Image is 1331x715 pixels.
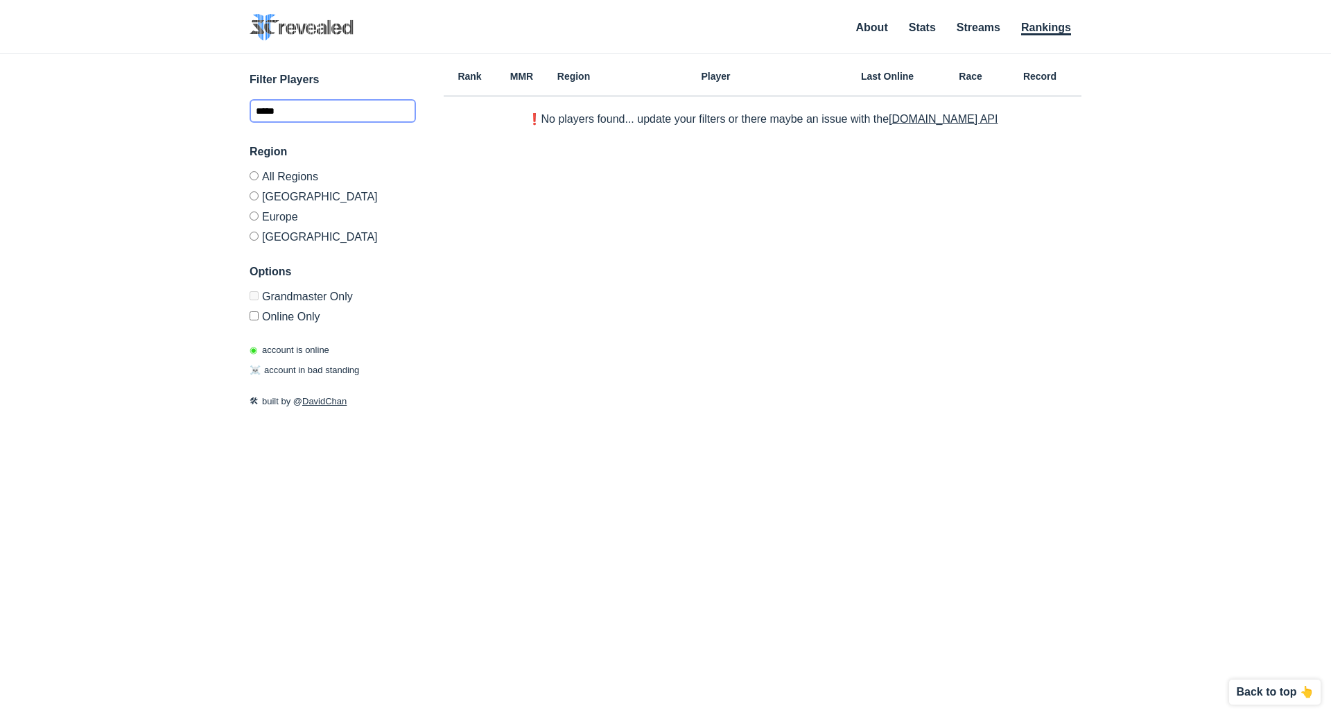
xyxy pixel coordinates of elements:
[250,212,259,221] input: Europe
[250,232,259,241] input: [GEOGRAPHIC_DATA]
[302,396,347,406] a: DavidChan
[250,306,416,322] label: Only show accounts currently laddering
[548,71,600,81] h6: Region
[250,395,416,408] p: built by @
[250,291,416,306] label: Only Show accounts currently in Grandmaster
[250,226,416,243] label: [GEOGRAPHIC_DATA]
[444,71,496,81] h6: Rank
[889,113,998,125] a: [DOMAIN_NAME] API
[250,343,329,357] p: account is online
[250,291,259,300] input: Grandmaster Only
[600,71,832,81] h6: Player
[250,345,257,355] span: ◉
[250,14,354,41] img: SC2 Revealed
[250,264,416,280] h3: Options
[250,71,416,88] h3: Filter Players
[250,144,416,160] h3: Region
[250,363,359,377] p: account in bad standing
[250,206,416,226] label: Europe
[998,71,1081,81] h6: Record
[1021,21,1071,35] a: Rankings
[856,21,888,33] a: About
[1236,687,1314,698] p: Back to top 👆
[250,171,416,186] label: All Regions
[250,311,259,320] input: Online Only
[957,21,1000,33] a: Streams
[909,21,936,33] a: Stats
[250,171,259,180] input: All Regions
[943,71,998,81] h6: Race
[250,365,261,375] span: ☠️
[832,71,943,81] h6: Last Online
[250,396,259,406] span: 🛠
[496,71,548,81] h6: MMR
[528,114,998,125] p: ❗️No players found... update your filters or there maybe an issue with the
[250,186,416,206] label: [GEOGRAPHIC_DATA]
[250,191,259,200] input: [GEOGRAPHIC_DATA]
